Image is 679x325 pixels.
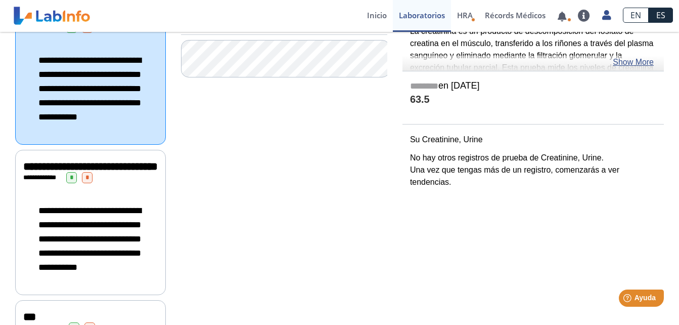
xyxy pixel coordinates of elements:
p: No hay otros registros de prueba de Creatinine, Urine. Una vez que tengas más de un registro, com... [410,152,656,188]
iframe: Help widget launcher [589,286,668,314]
span: HRA [457,10,473,20]
h5: en [DATE] [410,80,656,92]
a: EN [623,8,649,23]
p: Su Creatinine, Urine [410,134,656,146]
h4: 63.5 [410,94,656,106]
a: Show More [613,56,654,68]
a: ES [649,8,673,23]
